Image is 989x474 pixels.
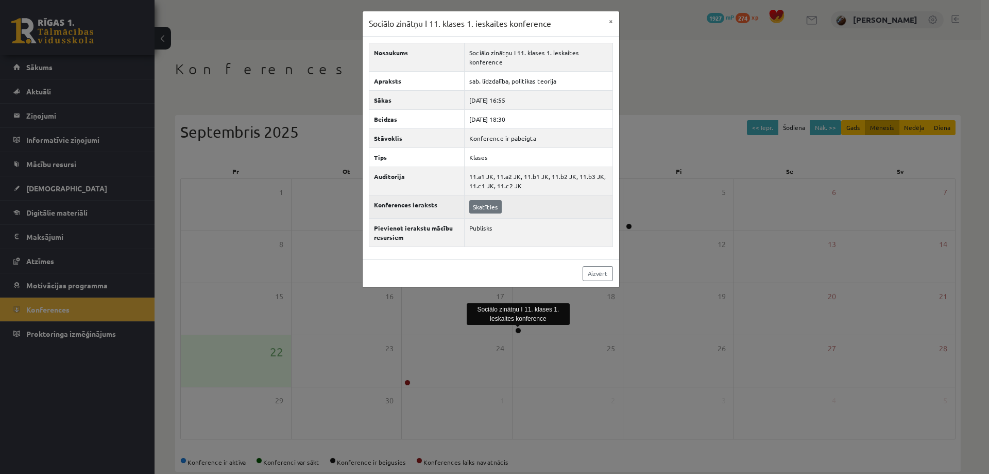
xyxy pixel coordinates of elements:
[464,218,612,247] td: Publisks
[464,167,612,195] td: 11.a1 JK, 11.a2 JK, 11.b1 JK, 11.b2 JK, 11.b3 JK, 11.c1 JK, 11.c2 JK
[469,200,502,214] a: Skatīties
[464,43,612,71] td: Sociālo zinātņu I 11. klases 1. ieskaites konference
[369,167,464,195] th: Auditorija
[369,148,464,167] th: Tips
[369,18,551,30] h3: Sociālo zinātņu I 11. klases 1. ieskaites konference
[369,90,464,109] th: Sākas
[369,195,464,218] th: Konferences ieraksts
[464,109,612,128] td: [DATE] 18:30
[369,128,464,148] th: Stāvoklis
[369,43,464,71] th: Nosaukums
[583,266,613,281] a: Aizvērt
[603,11,619,31] button: ×
[464,128,612,148] td: Konference ir pabeigta
[464,148,612,167] td: Klases
[369,218,464,247] th: Pievienot ierakstu mācību resursiem
[467,303,570,325] div: Sociālo zinātņu I 11. klases 1. ieskaites konference
[369,109,464,128] th: Beidzas
[464,71,612,90] td: sab. līdzdalība, politikas teorija
[464,90,612,109] td: [DATE] 16:55
[369,71,464,90] th: Apraksts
